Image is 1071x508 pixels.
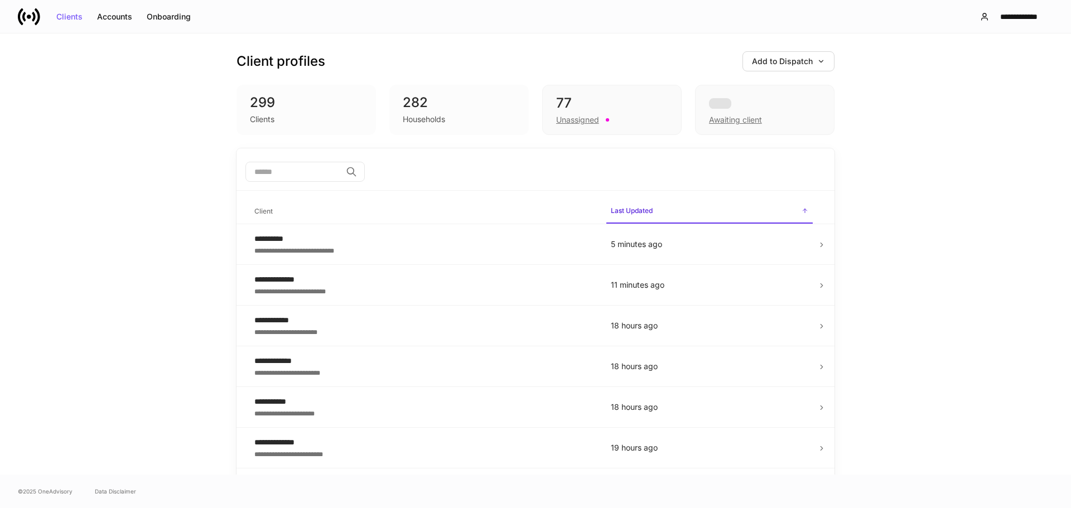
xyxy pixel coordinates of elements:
[556,94,668,112] div: 77
[97,13,132,21] div: Accounts
[237,52,325,70] h3: Client profiles
[611,205,653,216] h6: Last Updated
[139,8,198,26] button: Onboarding
[250,114,274,125] div: Clients
[709,114,762,125] div: Awaiting client
[403,114,445,125] div: Households
[49,8,90,26] button: Clients
[90,8,139,26] button: Accounts
[611,361,808,372] p: 18 hours ago
[250,94,363,112] div: 299
[611,401,808,413] p: 18 hours ago
[56,13,83,21] div: Clients
[403,94,515,112] div: 282
[250,200,597,223] span: Client
[695,85,834,135] div: Awaiting client
[611,279,808,291] p: 11 minutes ago
[542,85,682,135] div: 77Unassigned
[611,239,808,250] p: 5 minutes ago
[742,51,834,71] button: Add to Dispatch
[611,442,808,453] p: 19 hours ago
[18,487,73,496] span: © 2025 OneAdvisory
[254,206,273,216] h6: Client
[752,57,825,65] div: Add to Dispatch
[556,114,599,125] div: Unassigned
[606,200,813,224] span: Last Updated
[147,13,191,21] div: Onboarding
[95,487,136,496] a: Data Disclaimer
[611,320,808,331] p: 18 hours ago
